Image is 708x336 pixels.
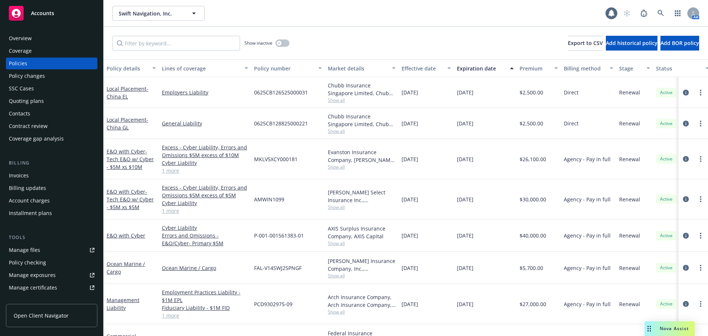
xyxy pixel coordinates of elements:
a: E&O with Cyber [107,188,154,211]
span: FAL-V14SWJ25PNGF [254,264,302,272]
a: Installment plans [6,207,97,219]
a: Local Placement [107,116,148,131]
a: Employers Liability [162,89,248,96]
span: $26,100.00 [520,155,546,163]
span: Active [659,232,674,239]
span: Renewal [619,264,640,272]
button: Billing method [561,59,616,77]
div: Market details [328,65,388,72]
div: Expiration date [457,65,506,72]
span: - China GL [107,116,148,131]
button: Add historical policy [606,36,657,51]
div: Billing method [564,65,605,72]
div: Invoices [9,170,29,181]
a: Account charges [6,195,97,207]
span: PCD9302975-09 [254,300,292,308]
span: Nova Assist [660,325,689,332]
a: Excess - Cyber Liability, Errors and Omissions $5M excess of $10M [162,143,248,159]
span: - China EL [107,85,148,100]
span: MKLV5XCY000181 [254,155,298,163]
button: Effective date [399,59,454,77]
a: E&O with Cyber [107,232,145,239]
a: Excess - Cyber Liability, Errors and Omissions $5M excess of $5M [162,184,248,199]
span: [DATE] [402,264,418,272]
span: [DATE] [402,195,418,203]
a: circleInformation [681,299,690,308]
span: P-001-001561383-01 [254,232,304,239]
span: [DATE] [457,119,473,127]
div: Billing updates [9,182,46,194]
span: Renewal [619,119,640,127]
div: AXIS Surplus Insurance Company, AXIS Capital [328,225,396,240]
span: Show all [328,164,396,170]
div: Drag to move [645,321,654,336]
span: $2,500.00 [520,119,543,127]
a: more [696,263,705,272]
button: Market details [325,59,399,77]
a: Manage files [6,244,97,256]
button: Lines of coverage [159,59,251,77]
a: 1 more [162,312,248,319]
span: Manage exposures [6,269,97,281]
a: circleInformation [681,263,690,272]
span: Agency - Pay in full [564,195,611,203]
button: Add BOR policy [660,36,699,51]
div: Evanston Insurance Company, [PERSON_NAME] Insurance, Amwins [328,148,396,164]
a: Accounts [6,3,97,24]
button: Swift Navigation, Inc. [112,6,205,21]
a: E&O with Cyber [107,148,154,170]
span: - Tech E&O w/ Cyber - $5M xs $5M [107,188,154,211]
span: Show inactive [244,40,273,46]
span: Active [659,264,674,271]
span: [DATE] [402,300,418,308]
a: Policies [6,58,97,69]
div: Policy changes [9,70,45,82]
span: Active [659,196,674,202]
span: [DATE] [402,155,418,163]
span: $27,000.00 [520,300,546,308]
a: Quoting plans [6,95,97,107]
span: AMWIN1099 [254,195,284,203]
div: [PERSON_NAME] Insurance Company, Inc., [PERSON_NAME] Group [328,257,396,273]
span: Active [659,301,674,307]
a: more [696,231,705,240]
a: Local Placement [107,85,148,100]
span: [DATE] [457,195,473,203]
span: - Tech E&O w/ Cyber - $5M xs $10M [107,148,154,170]
div: Coverage [9,45,32,57]
span: 0625CB128825000221 [254,119,308,127]
span: Renewal [619,195,640,203]
div: Overview [9,32,32,44]
span: Direct [564,89,579,96]
span: Active [659,120,674,127]
div: Manage certificates [9,282,57,294]
div: Billing [6,159,97,167]
div: Effective date [402,65,443,72]
div: Status [656,65,701,72]
a: Ocean Marine / Cargo [107,260,145,275]
a: Switch app [670,6,685,21]
span: Show all [328,128,396,134]
div: Account charges [9,195,50,207]
a: circleInformation [681,195,690,204]
span: Agency - Pay in full [564,232,611,239]
a: Start snowing [619,6,634,21]
div: Policy checking [9,257,46,269]
span: Show all [328,97,396,103]
a: more [696,88,705,97]
div: Premium [520,65,550,72]
div: Contract review [9,120,48,132]
div: Manage files [9,244,40,256]
a: circleInformation [681,231,690,240]
span: Show all [328,204,396,210]
a: Contract review [6,120,97,132]
input: Filter by keyword... [112,36,240,51]
span: [DATE] [457,264,473,272]
a: Coverage gap analysis [6,133,97,145]
button: Premium [517,59,561,77]
span: Agency - Pay in full [564,264,611,272]
span: $2,500.00 [520,89,543,96]
a: circleInformation [681,155,690,163]
span: $30,000.00 [520,195,546,203]
button: Expiration date [454,59,517,77]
